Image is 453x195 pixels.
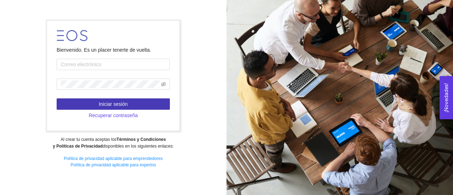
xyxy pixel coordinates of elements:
[53,137,166,149] strong: Términos y Condiciones y Políticas de Privacidad
[99,100,128,108] span: Iniciar sesión
[64,156,163,161] a: Política de privacidad aplicable para emprendedores
[440,76,453,119] button: Open Feedback Widget
[89,111,138,119] span: Recuperar contraseña
[57,110,170,121] button: Recuperar contraseña
[161,82,166,87] span: eye-invisible
[5,136,222,150] div: Al crear tu cuenta aceptas los disponibles en los siguientes enlaces:
[70,162,156,167] a: Política de privacidad aplicable para expertos
[57,98,170,110] button: Iniciar sesión
[57,30,87,41] img: LOGO
[57,113,170,118] a: Recuperar contraseña
[57,59,170,70] input: Correo electrónico
[57,46,170,54] div: Bienvenido. Es un placer tenerte de vuelta.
